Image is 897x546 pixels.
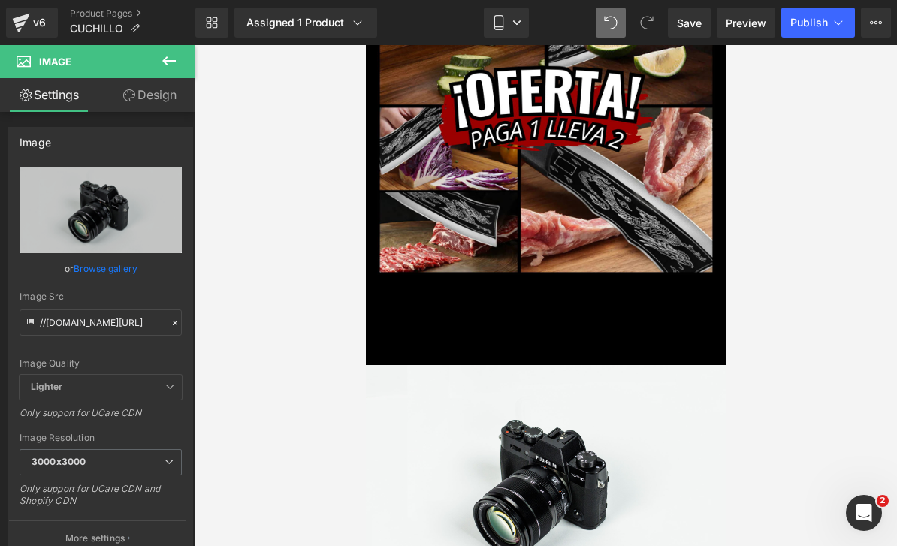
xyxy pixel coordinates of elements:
[781,8,855,38] button: Publish
[20,291,182,302] div: Image Src
[70,8,195,20] a: Product Pages
[32,456,86,467] b: 3000x3000
[20,309,182,336] input: Link
[20,407,182,429] div: Only support for UCare CDN
[20,483,182,517] div: Only support for UCare CDN and Shopify CDN
[677,15,702,31] span: Save
[101,78,198,112] a: Design
[717,8,775,38] a: Preview
[6,8,58,38] a: v6
[246,15,365,30] div: Assigned 1 Product
[70,23,123,35] span: CUCHILLO
[20,128,51,149] div: Image
[74,255,137,282] a: Browse gallery
[39,56,71,68] span: Image
[632,8,662,38] button: Redo
[20,433,182,443] div: Image Resolution
[877,495,889,507] span: 2
[195,8,228,38] a: New Library
[726,15,766,31] span: Preview
[20,358,182,369] div: Image Quality
[31,381,62,392] b: Lighter
[65,532,125,545] p: More settings
[20,261,182,276] div: or
[790,17,828,29] span: Publish
[846,495,882,531] iframe: Intercom live chat
[596,8,626,38] button: Undo
[30,13,49,32] div: v6
[861,8,891,38] button: More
